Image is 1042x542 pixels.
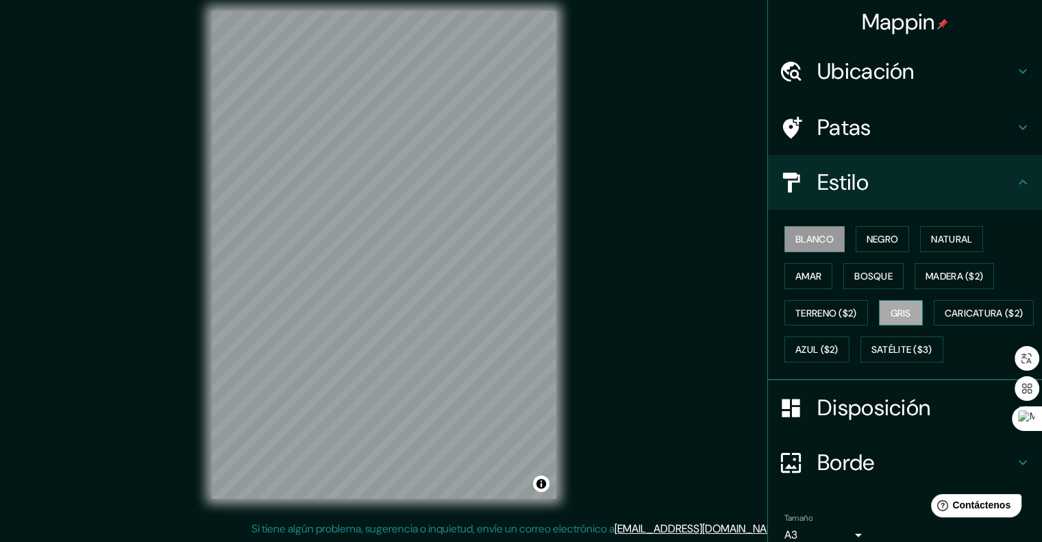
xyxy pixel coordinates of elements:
[817,168,869,197] font: Estilo
[915,263,994,289] button: Madera ($2)
[795,307,857,319] font: Terreno ($2)
[768,44,1042,99] div: Ubicación
[920,226,983,252] button: Natural
[843,263,904,289] button: Bosque
[212,11,556,499] canvas: Mapa
[768,435,1042,490] div: Borde
[784,300,868,326] button: Terreno ($2)
[768,100,1042,155] div: Patas
[251,521,615,536] font: Si tiene algún problema, sugerencia o inquietud, envíe un correo electrónico a
[615,521,784,536] a: [EMAIL_ADDRESS][DOMAIN_NAME]
[795,233,834,245] font: Blanco
[931,233,972,245] font: Natural
[860,336,943,362] button: Satélite ($3)
[784,513,812,523] font: Tamaño
[867,233,899,245] font: Negro
[945,307,1024,319] font: Caricatura ($2)
[926,270,983,282] font: Madera ($2)
[795,344,839,356] font: Azul ($2)
[784,226,845,252] button: Blanco
[817,57,915,86] font: Ubicación
[817,393,930,422] font: Disposición
[768,155,1042,210] div: Estilo
[784,263,832,289] button: Amar
[817,113,871,142] font: Patas
[533,476,549,492] button: Activar o desactivar atribución
[854,270,893,282] font: Bosque
[891,307,911,319] font: Gris
[920,489,1027,527] iframe: Lanzador de widgets de ayuda
[871,344,932,356] font: Satélite ($3)
[795,270,821,282] font: Amar
[817,448,875,477] font: Borde
[768,380,1042,435] div: Disposición
[934,300,1034,326] button: Caricatura ($2)
[784,336,849,362] button: Azul ($2)
[862,8,935,36] font: Mappin
[784,528,797,542] font: A3
[879,300,923,326] button: Gris
[937,19,948,29] img: pin-icon.png
[856,226,910,252] button: Negro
